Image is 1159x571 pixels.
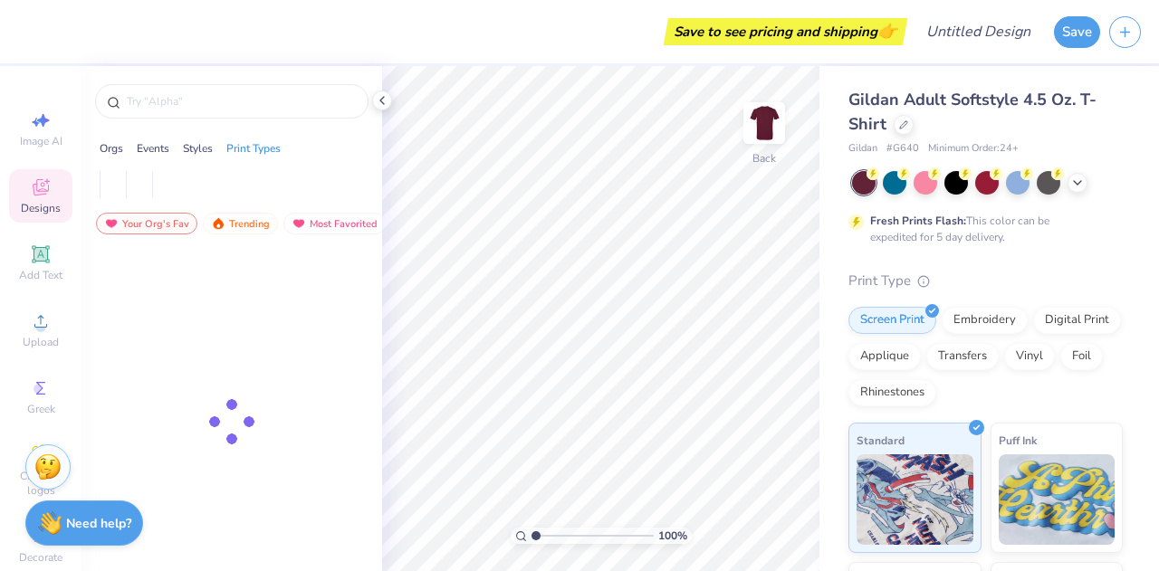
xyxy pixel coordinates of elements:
[292,217,306,230] img: most_fav.gif
[1033,307,1121,334] div: Digital Print
[848,343,921,370] div: Applique
[668,18,903,45] div: Save to see pricing and shipping
[20,134,62,148] span: Image AI
[870,214,966,228] strong: Fresh Prints Flash:
[886,141,919,157] span: # G640
[66,515,131,532] strong: Need help?
[857,454,973,545] img: Standard
[752,150,776,167] div: Back
[27,402,55,416] span: Greek
[848,379,936,406] div: Rhinestones
[96,213,197,234] div: Your Org's Fav
[942,307,1028,334] div: Embroidery
[928,141,1019,157] span: Minimum Order: 24 +
[926,343,999,370] div: Transfers
[999,431,1037,450] span: Puff Ink
[848,271,1123,291] div: Print Type
[226,140,281,157] div: Print Types
[211,217,225,230] img: trending.gif
[848,307,936,334] div: Screen Print
[125,92,357,110] input: Try "Alpha"
[23,335,59,349] span: Upload
[848,89,1097,135] span: Gildan Adult Softstyle 4.5 Oz. T-Shirt
[658,528,687,544] span: 100 %
[1060,343,1103,370] div: Foil
[283,213,386,234] div: Most Favorited
[203,213,278,234] div: Trending
[848,141,877,157] span: Gildan
[1004,343,1055,370] div: Vinyl
[19,550,62,565] span: Decorate
[877,20,897,42] span: 👉
[137,140,169,157] div: Events
[912,14,1045,50] input: Untitled Design
[21,201,61,215] span: Designs
[870,213,1093,245] div: This color can be expedited for 5 day delivery.
[746,105,782,141] img: Back
[999,454,1116,545] img: Puff Ink
[857,431,905,450] span: Standard
[104,217,119,230] img: most_fav.gif
[100,140,123,157] div: Orgs
[183,140,213,157] div: Styles
[1054,16,1100,48] button: Save
[9,469,72,498] span: Clipart & logos
[19,268,62,282] span: Add Text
